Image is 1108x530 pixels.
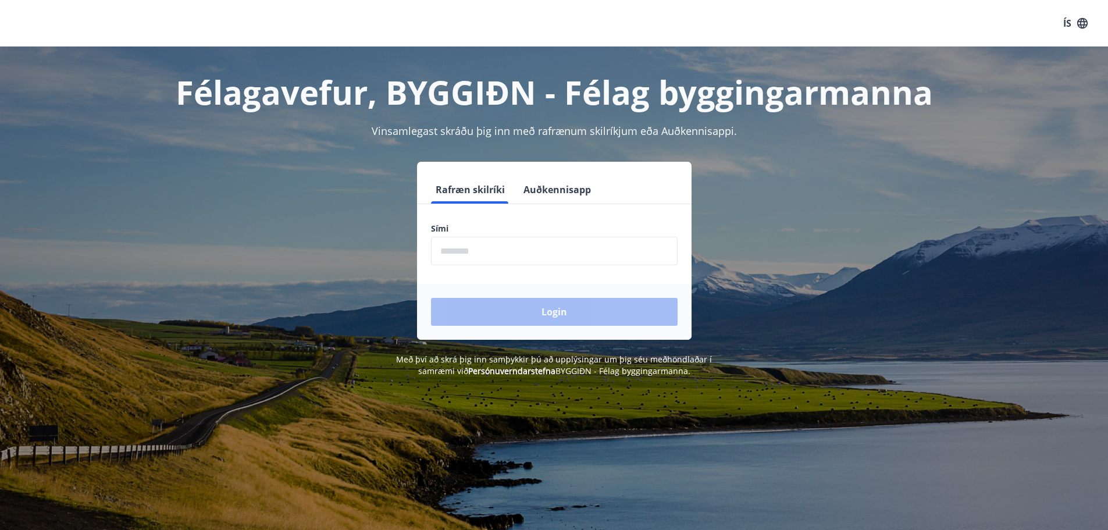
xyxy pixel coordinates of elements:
button: Rafræn skilríki [431,176,510,204]
a: Persónuverndarstefna [468,365,555,376]
span: Með því að skrá þig inn samþykkir þú að upplýsingar um þig séu meðhöndlaðar í samræmi við BYGGIÐN... [396,354,712,376]
span: Vinsamlegast skráðu þig inn með rafrænum skilríkjum eða Auðkennisappi. [372,124,737,138]
button: ÍS [1057,13,1094,34]
button: Auðkennisapp [519,176,596,204]
h1: Félagavefur, BYGGIÐN - Félag byggingarmanna [149,70,959,114]
label: Sími [431,223,678,234]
